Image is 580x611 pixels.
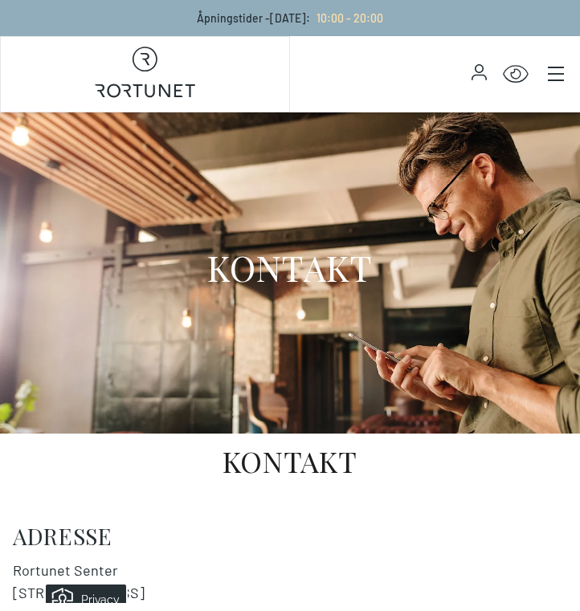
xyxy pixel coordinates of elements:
h5: Privacy [65,3,104,31]
p: Åpningstider - [DATE] : [197,10,383,26]
iframe: Manage Preferences [16,583,147,603]
button: Main menu [545,63,567,85]
span: 10:00 - 20:00 [317,11,383,25]
h2: Adresse [13,520,567,552]
button: Open Accessibility Menu [503,62,529,88]
h1: KONTAKT [207,245,373,289]
a: 10:00 - 20:00 [310,11,383,25]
